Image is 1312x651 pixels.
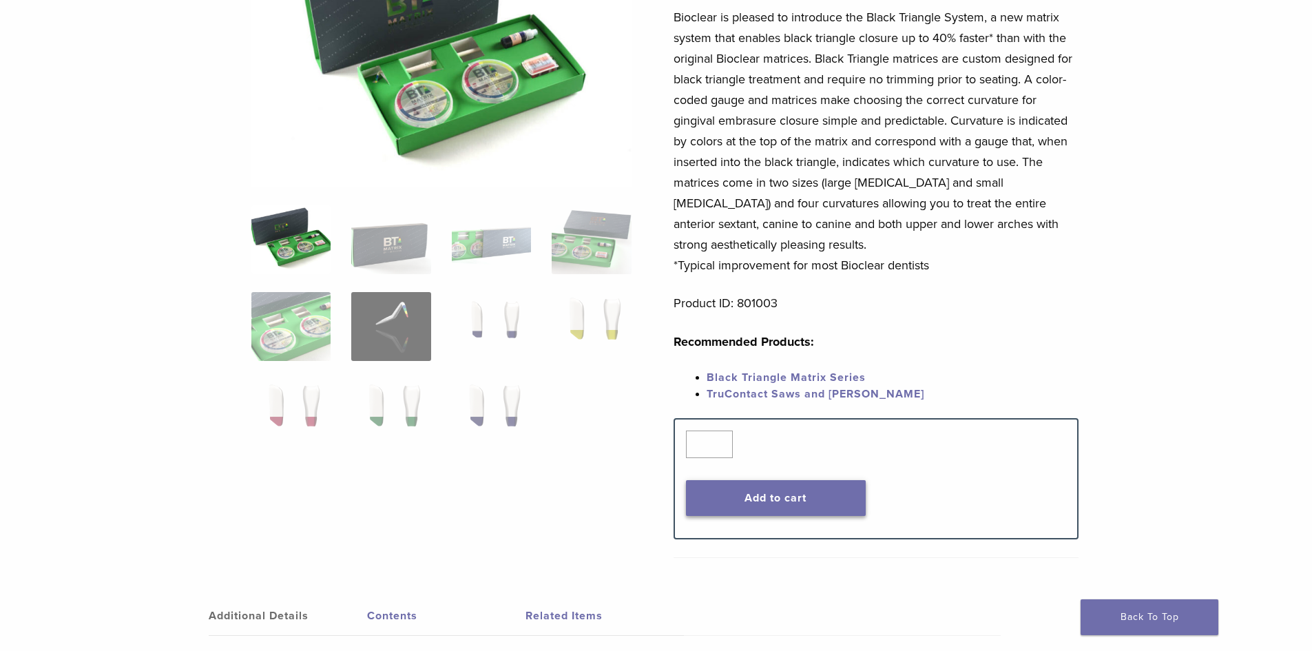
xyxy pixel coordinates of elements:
[552,292,631,361] img: Black Triangle (BT) Kit - Image 8
[351,292,430,361] img: Black Triangle (BT) Kit - Image 6
[351,205,430,274] img: Black Triangle (BT) Kit - Image 2
[674,293,1079,313] p: Product ID: 801003
[552,205,631,274] img: Black Triangle (BT) Kit - Image 4
[1081,599,1218,635] a: Back To Top
[452,292,531,361] img: Black Triangle (BT) Kit - Image 7
[251,379,331,448] img: Black Triangle (BT) Kit - Image 9
[251,292,331,361] img: Black Triangle (BT) Kit - Image 5
[209,597,367,635] a: Additional Details
[686,480,866,516] button: Add to cart
[674,334,814,349] strong: Recommended Products:
[452,379,531,448] img: Black Triangle (BT) Kit - Image 11
[251,205,331,274] img: Intro-Black-Triangle-Kit-6-Copy-e1548792917662-324x324.jpg
[525,597,684,635] a: Related Items
[351,379,430,448] img: Black Triangle (BT) Kit - Image 10
[367,597,525,635] a: Contents
[674,7,1079,276] p: Bioclear is pleased to introduce the Black Triangle System, a new matrix system that enables blac...
[707,387,924,401] a: TruContact Saws and [PERSON_NAME]
[707,371,866,384] a: Black Triangle Matrix Series
[452,205,531,274] img: Black Triangle (BT) Kit - Image 3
